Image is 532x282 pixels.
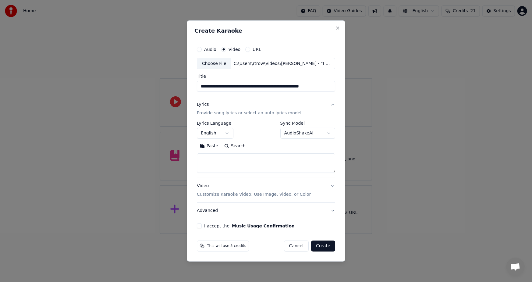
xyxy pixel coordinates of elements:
[197,183,311,198] div: Video
[197,178,335,203] button: VideoCustomize Karaoke Video: Use Image, Video, or Color
[197,203,335,219] button: Advanced
[197,58,231,69] div: Choose File
[231,61,335,67] div: C:\Users\rtrow\Videos\[PERSON_NAME] - “I Am…I Said” ([PERSON_NAME] Live Acoustic Cover).mp4
[311,241,335,252] button: Create
[194,28,338,34] h2: Create Karaoke
[197,97,335,121] button: LyricsProvide song lyrics or select an auto lyrics model
[253,47,261,52] label: URL
[207,244,246,248] span: This will use 5 credits
[197,74,335,79] label: Title
[221,141,249,151] button: Search
[229,47,240,52] label: Video
[284,241,309,252] button: Cancel
[197,121,335,178] div: LyricsProvide song lyrics or select an auto lyrics model
[197,141,221,151] button: Paste
[204,47,216,52] label: Audio
[197,102,209,108] div: Lyrics
[197,191,311,198] p: Customize Karaoke Video: Use Image, Video, or Color
[197,121,233,126] label: Lyrics Language
[280,121,335,126] label: Sync Model
[204,224,295,228] label: I accept the
[197,110,301,116] p: Provide song lyrics or select an auto lyrics model
[232,224,295,228] button: I accept the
